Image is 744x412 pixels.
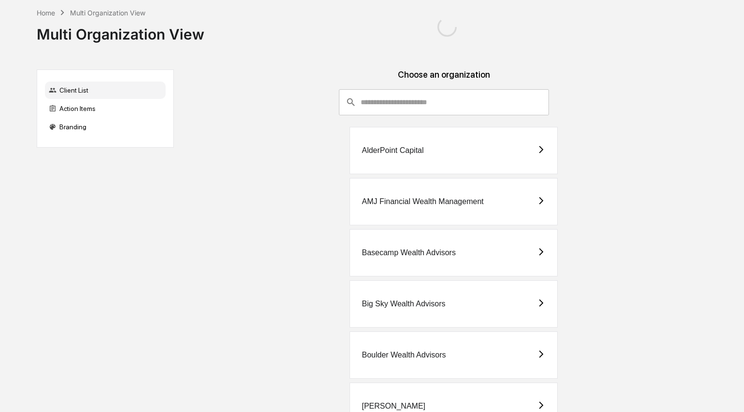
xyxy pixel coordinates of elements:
[45,82,166,99] div: Client List
[362,351,446,359] div: Boulder Wealth Advisors
[70,9,145,17] div: Multi Organization View
[45,118,166,136] div: Branding
[362,402,425,411] div: [PERSON_NAME]
[362,146,423,155] div: AlderPoint Capital
[339,89,549,115] div: consultant-dashboard__filter-organizations-search-bar
[45,100,166,117] div: Action Items
[362,197,483,206] div: AMJ Financial Wealth Management
[362,248,455,257] div: Basecamp Wealth Advisors
[37,9,55,17] div: Home
[182,69,706,89] div: Choose an organization
[362,300,445,308] div: Big Sky Wealth Advisors
[37,18,204,43] div: Multi Organization View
